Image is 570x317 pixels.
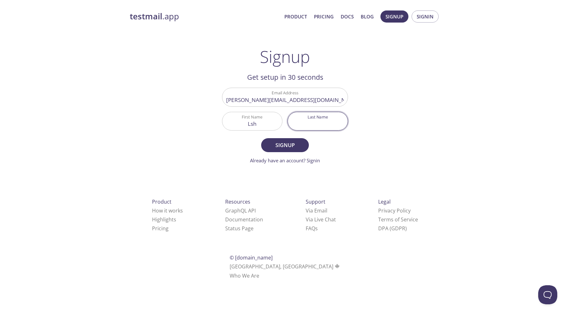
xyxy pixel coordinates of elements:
[152,216,176,223] a: Highlights
[225,207,256,214] a: GraphQL API
[230,263,341,270] span: [GEOGRAPHIC_DATA], [GEOGRAPHIC_DATA]
[225,216,263,223] a: Documentation
[225,225,254,232] a: Status Page
[222,72,348,83] h2: Get setup in 30 seconds
[417,12,434,21] span: Signin
[130,11,162,22] strong: testmail
[130,11,279,22] a: testmail.app
[361,12,374,21] a: Blog
[378,225,407,232] a: DPA (GDPR)
[250,157,320,164] a: Already have an account? Signin
[152,225,169,232] a: Pricing
[152,198,171,205] span: Product
[380,10,408,23] button: Signup
[284,12,307,21] a: Product
[261,138,309,152] button: Signup
[314,12,334,21] a: Pricing
[386,12,403,21] span: Signup
[378,198,391,205] span: Legal
[152,207,183,214] a: How it works
[306,207,327,214] a: Via Email
[378,216,418,223] a: Terms of Service
[412,10,439,23] button: Signin
[306,216,336,223] a: Via Live Chat
[306,198,325,205] span: Support
[230,272,259,279] a: Who We Are
[230,254,273,261] span: © [DOMAIN_NAME]
[378,207,411,214] a: Privacy Policy
[315,225,318,232] span: s
[268,141,302,150] span: Signup
[225,198,250,205] span: Resources
[341,12,354,21] a: Docs
[538,285,557,304] iframe: Help Scout Beacon - Open
[260,47,310,66] h1: Signup
[306,225,318,232] a: FAQ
